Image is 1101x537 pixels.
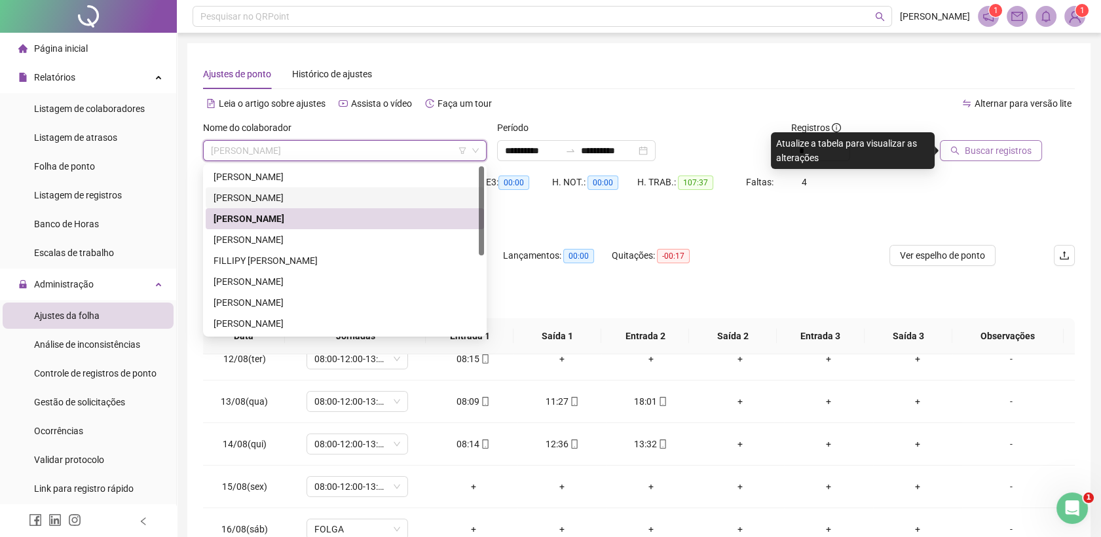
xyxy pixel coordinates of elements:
[965,143,1032,158] span: Buscar registros
[601,318,689,354] th: Entrada 2
[791,120,841,135] span: Registros
[588,176,618,190] span: 00:00
[528,352,596,366] div: +
[1011,10,1023,22] span: mail
[34,454,104,465] span: Validar protocolo
[777,318,865,354] th: Entrada 3
[612,248,720,263] div: Quitações:
[34,132,117,143] span: Listagem de atrasos
[18,73,28,82] span: file
[900,9,970,24] span: [PERSON_NAME]
[292,69,372,79] span: Histórico de ajustes
[351,98,412,109] span: Assista o vídeo
[678,176,713,190] span: 107:37
[18,280,28,289] span: lock
[34,279,94,289] span: Administração
[1080,6,1085,15] span: 1
[1083,492,1094,503] span: 1
[214,170,476,184] div: [PERSON_NAME]
[689,318,777,354] th: Saída 2
[458,147,466,155] span: filter
[771,132,935,169] div: Atualize a tabela para visualizar as alterações
[962,99,971,108] span: swap
[565,145,576,156] span: to
[884,522,952,536] div: +
[884,437,952,451] div: +
[314,349,400,369] span: 08:00-12:00-13:12-18:00
[875,12,885,22] span: search
[706,522,774,536] div: +
[34,426,83,436] span: Ocorrências
[528,479,596,494] div: +
[48,513,62,527] span: linkedin
[214,295,476,310] div: [PERSON_NAME]
[223,354,266,364] span: 12/08(ter)
[528,437,596,451] div: 12:36
[206,187,484,208] div: BRUNNA MORAES DE SOUSA
[221,524,268,534] span: 16/08(sáb)
[472,147,479,155] span: down
[214,191,476,205] div: [PERSON_NAME]
[34,190,122,200] span: Listagem de registros
[973,522,1050,536] div: -
[498,176,529,190] span: 00:00
[223,439,267,449] span: 14/08(qui)
[203,318,285,354] th: Data
[206,313,484,334] div: KAMILLA DOS SANTOS ALVES
[706,394,774,409] div: +
[617,352,685,366] div: +
[973,352,1050,366] div: -
[479,397,490,406] span: mobile
[889,245,996,266] button: Ver espelho de ponto
[214,274,476,289] div: [PERSON_NAME]
[34,368,157,379] span: Controle de registros de ponto
[940,140,1042,161] button: Buscar registros
[565,145,576,156] span: swap-right
[1065,7,1085,26] img: 81079
[973,479,1050,494] div: -
[34,310,100,321] span: Ajustes da folha
[569,397,579,406] span: mobile
[884,394,952,409] div: +
[657,397,667,406] span: mobile
[206,271,484,292] div: HARION RODRIGUES DA SILVA
[794,479,863,494] div: +
[214,253,476,268] div: FILLIPY [PERSON_NAME]
[513,318,601,354] th: Saída 1
[503,248,612,263] div: Lançamentos:
[68,513,81,527] span: instagram
[18,44,28,53] span: home
[1056,492,1088,524] iframe: Intercom live chat
[975,98,1072,109] span: Alternar para versão lite
[497,120,537,135] label: Período
[34,248,114,258] span: Escalas de trabalho
[214,232,476,247] div: [PERSON_NAME]
[637,175,746,190] div: H. TRAB.:
[706,352,774,366] div: +
[425,99,434,108] span: history
[950,146,960,155] span: search
[563,249,594,263] span: 00:00
[952,318,1064,354] th: Observações
[34,72,75,83] span: Relatórios
[1059,250,1070,261] span: upload
[989,4,1002,17] sup: 1
[34,483,134,494] span: Link para registro rápido
[802,177,807,187] span: 4
[1040,10,1052,22] span: bell
[479,175,552,190] div: HE 3:
[617,437,685,451] div: 13:32
[34,43,88,54] span: Página inicial
[657,439,667,449] span: mobile
[657,249,690,263] span: -00:17
[617,479,685,494] div: +
[884,352,952,366] div: +
[479,439,490,449] span: mobile
[439,522,508,536] div: +
[439,394,508,409] div: 08:09
[314,477,400,496] span: 08:00-12:00-13:12-18:00
[34,219,99,229] span: Banco de Horas
[203,69,271,79] span: Ajustes de ponto
[973,394,1050,409] div: -
[794,394,863,409] div: +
